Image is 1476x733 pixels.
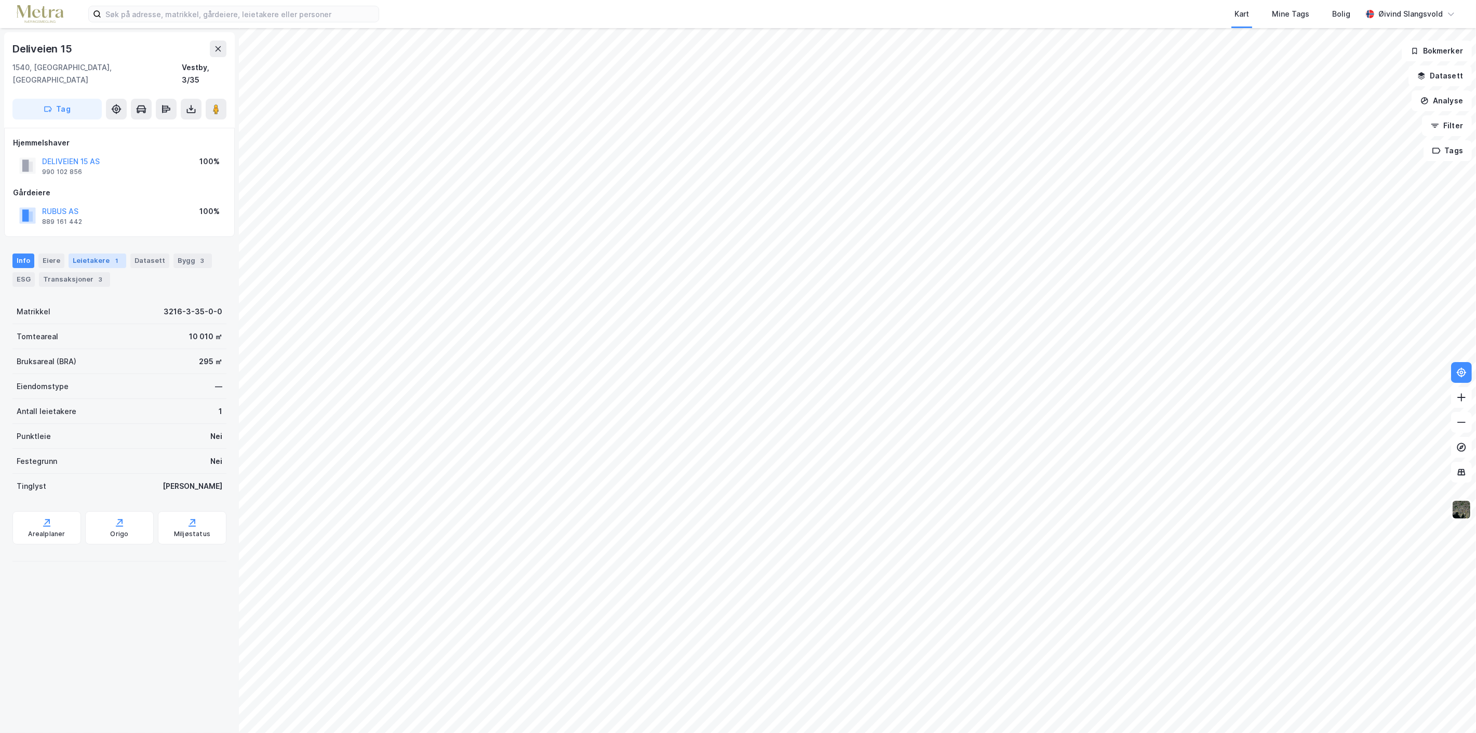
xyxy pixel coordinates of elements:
div: Festegrunn [17,455,57,468]
button: Analyse [1412,90,1472,111]
div: [PERSON_NAME] [163,480,222,492]
div: Deliveien 15 [12,41,74,57]
div: Mine Tags [1272,8,1309,20]
div: Bygg [173,254,212,268]
div: ESG [12,272,35,287]
div: Nei [210,430,222,443]
div: 1 [112,256,122,266]
div: Origo [111,530,129,538]
div: Nei [210,455,222,468]
div: Vestby, 3/35 [182,61,226,86]
div: 100% [199,155,220,168]
div: Datasett [130,254,169,268]
div: 3 [197,256,208,266]
div: Transaksjoner [39,272,110,287]
div: 3216-3-35-0-0 [164,305,222,318]
div: 10 010 ㎡ [189,330,222,343]
div: Bruksareal (BRA) [17,355,76,368]
div: Tomteareal [17,330,58,343]
div: Kontrollprogram for chat [1424,683,1476,733]
div: 1 [219,405,222,418]
div: Leietakere [69,254,126,268]
div: Info [12,254,34,268]
div: Antall leietakere [17,405,76,418]
iframe: Chat Widget [1424,683,1476,733]
div: Bolig [1332,8,1350,20]
div: Miljøstatus [174,530,210,538]
div: 990 102 856 [42,168,82,176]
div: Punktleie [17,430,51,443]
div: Tinglyst [17,480,46,492]
div: Gårdeiere [13,186,226,199]
div: Kart [1235,8,1249,20]
button: Bokmerker [1402,41,1472,61]
img: metra-logo.256734c3b2bbffee19d4.png [17,5,63,23]
button: Tag [12,99,102,119]
img: 9k= [1452,500,1471,519]
div: 100% [199,205,220,218]
div: 1540, [GEOGRAPHIC_DATA], [GEOGRAPHIC_DATA] [12,61,182,86]
div: Øivind Slangsvold [1378,8,1443,20]
button: Tags [1424,140,1472,161]
div: — [215,380,222,393]
div: 889 161 442 [42,218,82,226]
div: 295 ㎡ [199,355,222,368]
div: 3 [96,274,106,285]
div: Hjemmelshaver [13,137,226,149]
div: Arealplaner [28,530,65,538]
button: Datasett [1408,65,1472,86]
input: Søk på adresse, matrikkel, gårdeiere, leietakere eller personer [101,6,379,22]
div: Eiere [38,254,64,268]
div: Matrikkel [17,305,50,318]
div: Eiendomstype [17,380,69,393]
button: Filter [1422,115,1472,136]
